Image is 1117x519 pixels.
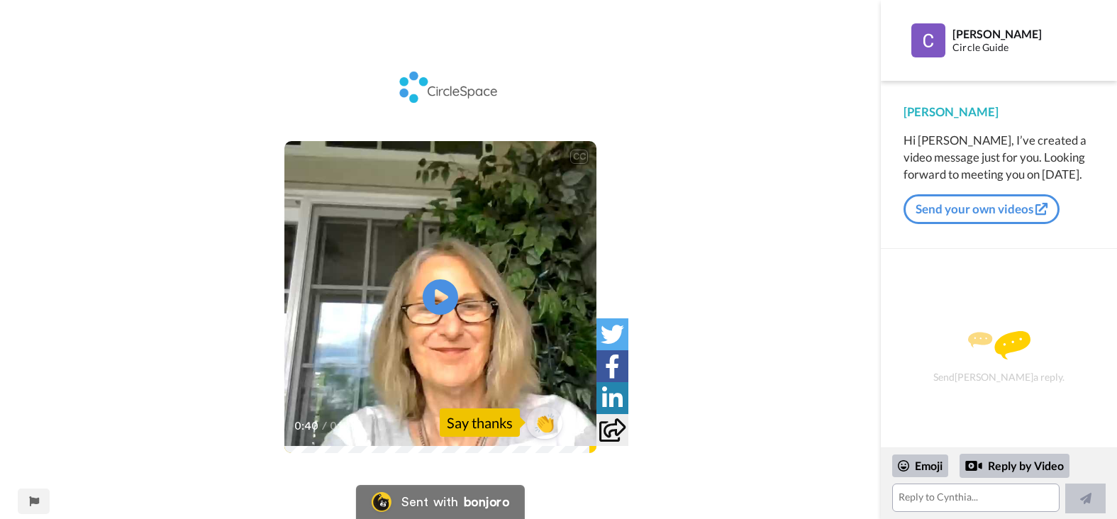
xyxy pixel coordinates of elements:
img: Bonjoro Logo [372,492,391,512]
img: 45949bb4-82e9-4cb9-b2d5-65bdfdf8ed76 [369,63,511,113]
div: Say thanks [440,408,520,437]
img: message.svg [968,331,1030,359]
span: 👏 [527,411,562,434]
div: [PERSON_NAME] [952,27,1094,40]
span: 0:40 [294,418,319,435]
div: bonjoro [464,496,509,508]
div: Reply by Video [965,457,982,474]
span: / [322,418,327,435]
div: Emoji [892,454,948,477]
button: 👏 [527,407,562,439]
a: Send your own videos [904,194,1060,224]
div: Send [PERSON_NAME] a reply. [900,274,1098,440]
div: Hi [PERSON_NAME], I’ve created a video message just for you. Looking forward to meeting you on [D... [904,132,1094,183]
div: [PERSON_NAME] [904,104,1094,121]
div: Circle Guide [952,42,1094,54]
img: Full screen [569,419,584,433]
div: Reply by Video [960,454,1069,478]
span: 0:40 [330,418,355,435]
a: Bonjoro LogoSent withbonjoro [356,485,525,519]
div: CC [570,150,588,164]
img: Profile Image [911,23,945,57]
div: Sent with [401,496,458,508]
